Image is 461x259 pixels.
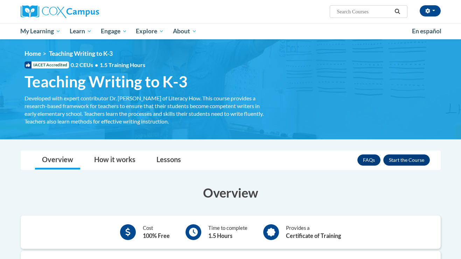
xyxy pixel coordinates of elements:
[149,151,188,170] a: Lessons
[407,24,446,39] a: En español
[21,184,441,201] h3: Overview
[101,27,127,35] span: Engage
[25,94,266,125] div: Developed with expert contributor Dr. [PERSON_NAME] of Literacy How. This course provides a resea...
[65,23,96,39] a: Learn
[35,151,80,170] a: Overview
[25,50,41,57] a: Home
[336,7,392,16] input: Search Courses
[383,154,430,166] button: Enroll
[70,27,92,35] span: Learn
[95,61,98,68] span: •
[208,224,247,240] div: Time to complete
[71,61,145,69] span: 0.2 CEUs
[10,23,451,39] div: Main menu
[21,5,154,18] a: Cox Campus
[357,154,380,166] a: FAQs
[136,27,164,35] span: Explore
[286,224,341,240] div: Provides a
[143,232,170,239] b: 100% Free
[87,151,142,170] a: How it works
[16,23,65,39] a: My Learning
[173,27,197,35] span: About
[21,5,99,18] img: Cox Campus
[25,61,69,68] span: IACET Accredited
[392,7,403,16] button: Search
[208,232,232,239] b: 1.5 Hours
[143,224,170,240] div: Cost
[420,5,441,16] button: Account Settings
[20,27,61,35] span: My Learning
[96,23,132,39] a: Engage
[286,232,341,239] b: Certificate of Training
[25,72,188,91] span: Teaching Writing to K-3
[49,50,113,57] span: Teaching Writing to K-3
[131,23,168,39] a: Explore
[100,61,145,68] span: 1.5 Training Hours
[412,27,441,35] span: En español
[168,23,201,39] a: About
